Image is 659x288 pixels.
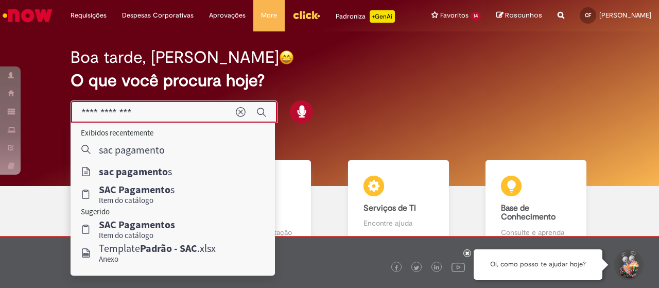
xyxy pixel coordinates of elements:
[440,10,469,21] span: Favoritos
[209,10,246,21] span: Aprovações
[599,11,651,20] span: [PERSON_NAME]
[501,227,571,238] p: Consulte e aprenda
[363,203,416,213] b: Serviços de TI
[1,5,54,26] img: ServiceNow
[122,10,194,21] span: Despesas Corporativas
[261,10,277,21] span: More
[363,218,433,228] p: Encontre ajuda
[505,10,542,20] span: Rascunhos
[613,249,644,280] button: Iniciar Conversa de Suporte
[452,260,465,274] img: logo_footer_youtube.png
[71,72,588,90] h2: O que você procura hoje?
[71,48,279,66] h2: Boa tarde, [PERSON_NAME]
[336,10,395,23] div: Padroniza
[279,50,294,65] img: happy-face.png
[394,265,399,270] img: logo_footer_facebook.png
[71,10,107,21] span: Requisições
[54,160,192,249] a: Tirar dúvidas Tirar dúvidas com Lupi Assist e Gen Ai
[496,11,542,21] a: Rascunhos
[414,265,419,270] img: logo_footer_twitter.png
[474,249,602,280] div: Oi, como posso te ajudar hoje?
[292,7,320,23] img: click_logo_yellow_360x200.png
[434,265,439,271] img: logo_footer_linkedin.png
[501,203,556,223] b: Base de Conhecimento
[329,160,467,249] a: Serviços de TI Encontre ajuda
[585,12,591,19] span: CF
[370,10,395,23] p: +GenAi
[471,12,481,21] span: 14
[467,160,605,249] a: Base de Conhecimento Consulte e aprenda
